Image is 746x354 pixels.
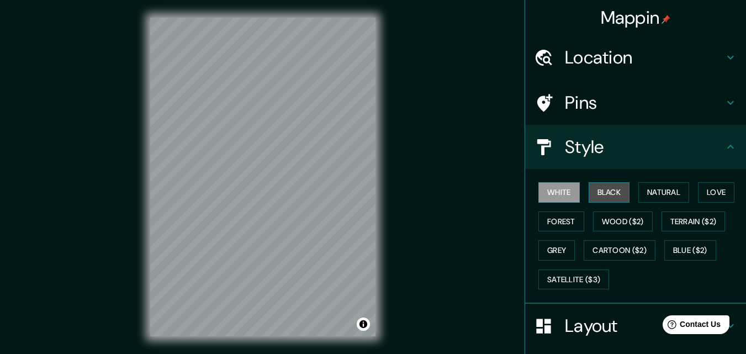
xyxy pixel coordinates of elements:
[664,240,716,261] button: Blue ($2)
[525,81,746,125] div: Pins
[565,46,724,68] h4: Location
[538,212,584,232] button: Forest
[525,125,746,169] div: Style
[538,270,609,290] button: Satellite ($3)
[357,318,370,331] button: Toggle attribution
[565,315,724,337] h4: Layout
[150,18,375,336] canvas: Map
[565,136,724,158] h4: Style
[648,311,734,342] iframe: Help widget launcher
[662,15,670,24] img: pin-icon.png
[601,7,671,29] h4: Mappin
[698,182,734,203] button: Love
[538,182,580,203] button: White
[593,212,653,232] button: Wood ($2)
[662,212,726,232] button: Terrain ($2)
[525,35,746,80] div: Location
[525,304,746,348] div: Layout
[638,182,689,203] button: Natural
[538,240,575,261] button: Grey
[584,240,655,261] button: Cartoon ($2)
[589,182,630,203] button: Black
[565,92,724,114] h4: Pins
